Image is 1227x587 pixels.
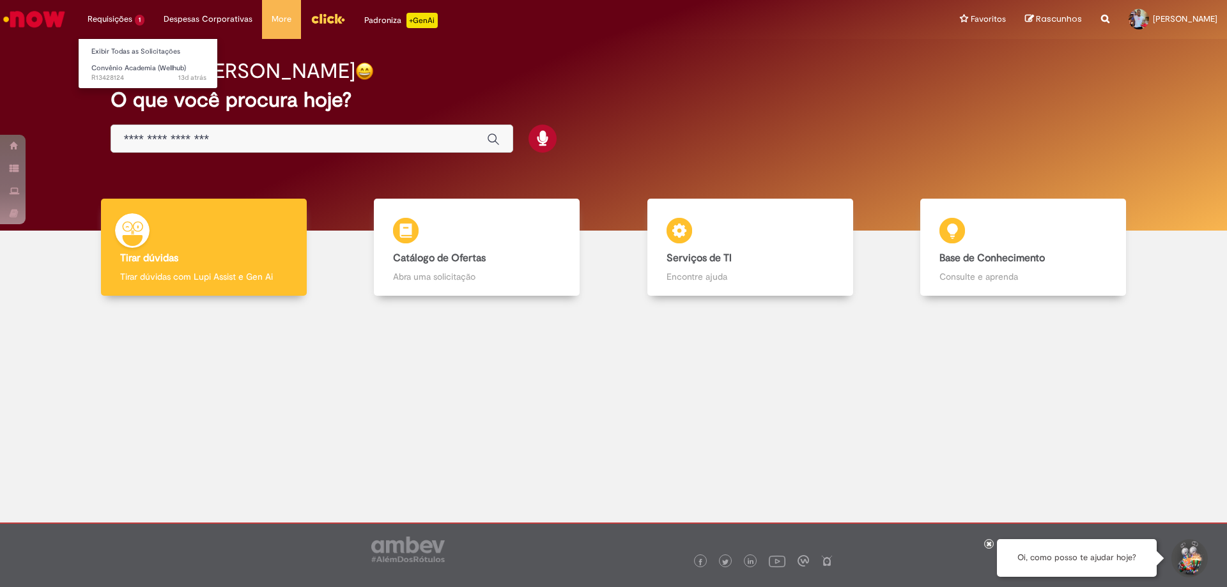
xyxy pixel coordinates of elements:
[997,539,1157,577] div: Oi, como posso te ajudar hoje?
[613,199,887,296] a: Serviços de TI Encontre ajuda
[697,559,704,565] img: logo_footer_facebook.png
[393,252,486,264] b: Catálogo de Ofertas
[1025,13,1082,26] a: Rascunhos
[341,199,614,296] a: Catálogo de Ofertas Abra uma solicitação
[91,73,206,83] span: R13428124
[311,9,345,28] img: click_logo_yellow_360x200.png
[971,13,1006,26] span: Favoritos
[667,270,834,283] p: Encontre ajuda
[272,13,291,26] span: More
[120,270,288,283] p: Tirar dúvidas com Lupi Assist e Gen Ai
[406,13,438,28] p: +GenAi
[67,199,341,296] a: Tirar dúvidas Tirar dúvidas com Lupi Assist e Gen Ai
[164,13,252,26] span: Despesas Corporativas
[88,13,132,26] span: Requisições
[135,15,144,26] span: 1
[355,62,374,80] img: happy-face.png
[120,252,178,264] b: Tirar dúvidas
[364,13,438,28] div: Padroniza
[939,252,1045,264] b: Base de Conhecimento
[78,38,218,89] ul: Requisições
[178,73,206,82] span: 13d atrás
[79,61,219,85] a: Aberto R13428124 : Convênio Academia (Wellhub)
[939,270,1107,283] p: Consulte e aprenda
[798,555,809,567] img: logo_footer_workplace.png
[371,537,445,562] img: logo_footer_ambev_rotulo_gray.png
[178,73,206,82] time: 19/08/2025 11:36:08
[1169,539,1208,577] button: Iniciar Conversa de Suporte
[769,553,785,569] img: logo_footer_youtube.png
[722,559,729,565] img: logo_footer_twitter.png
[1036,13,1082,25] span: Rascunhos
[1153,13,1217,24] span: [PERSON_NAME]
[748,558,754,566] img: logo_footer_linkedin.png
[1,6,67,32] img: ServiceNow
[79,45,219,59] a: Exibir Todas as Solicitações
[821,555,833,567] img: logo_footer_naosei.png
[393,270,560,283] p: Abra uma solicitação
[111,60,355,82] h2: Bom dia, [PERSON_NAME]
[667,252,732,264] b: Serviços de TI
[91,63,186,73] span: Convênio Academia (Wellhub)
[111,89,1117,111] h2: O que você procura hoje?
[887,199,1161,296] a: Base de Conhecimento Consulte e aprenda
